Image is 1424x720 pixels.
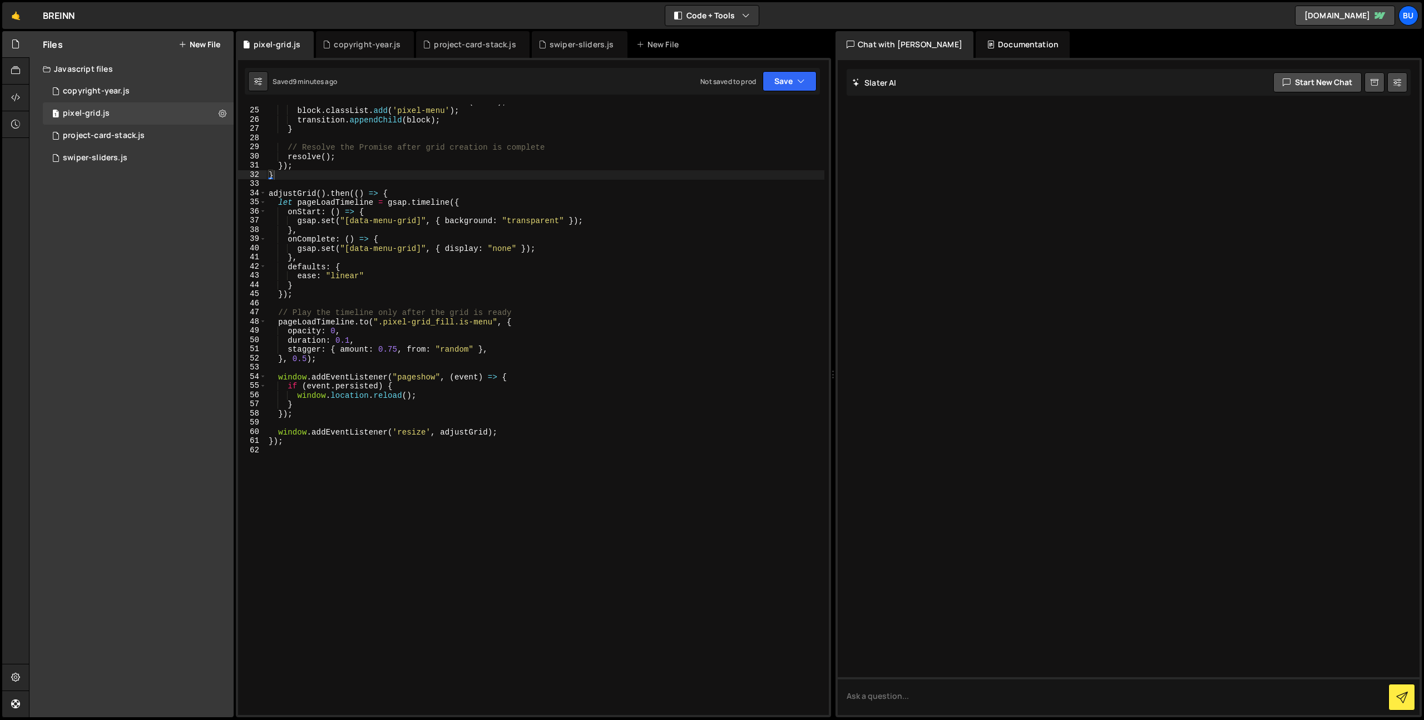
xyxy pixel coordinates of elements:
[238,336,266,345] div: 50
[1273,72,1362,92] button: Start new chat
[238,326,266,336] div: 49
[238,179,266,189] div: 33
[238,372,266,382] div: 54
[238,308,266,317] div: 47
[238,391,266,400] div: 56
[29,58,234,80] div: Javascript files
[238,427,266,437] div: 60
[238,198,266,207] div: 35
[976,31,1070,58] div: Documentation
[238,262,266,272] div: 42
[238,381,266,391] div: 55
[334,39,400,50] div: copyright-year.js
[238,106,266,115] div: 25
[835,31,973,58] div: Chat with [PERSON_NAME]
[238,207,266,216] div: 36
[238,161,266,170] div: 31
[238,280,266,290] div: 44
[43,38,63,51] h2: Files
[1295,6,1395,26] a: [DOMAIN_NAME]
[238,354,266,363] div: 52
[2,2,29,29] a: 🤙
[763,71,817,91] button: Save
[238,134,266,143] div: 28
[238,271,266,280] div: 43
[636,39,683,50] div: New File
[238,170,266,180] div: 32
[238,253,266,262] div: 41
[434,39,516,50] div: project-card-stack.js
[293,77,337,86] div: 9 minutes ago
[43,125,234,147] div: 17243/47771.js
[238,289,266,299] div: 45
[63,109,110,119] div: pixel-grid.js
[238,152,266,161] div: 30
[43,147,234,169] div: 17243/47721.js
[238,142,266,152] div: 29
[238,216,266,225] div: 37
[238,446,266,455] div: 62
[238,400,266,409] div: 57
[665,6,759,26] button: Code + Tools
[238,409,266,418] div: 58
[43,102,234,125] div: 17243/47882.js
[63,86,130,96] div: copyright-year.js
[43,9,75,22] div: BREINN
[179,40,220,49] button: New File
[238,344,266,354] div: 51
[238,436,266,446] div: 61
[238,244,266,253] div: 40
[63,131,145,141] div: project-card-stack.js
[550,39,614,50] div: swiper-sliders.js
[238,115,266,125] div: 26
[852,77,897,88] h2: Slater AI
[700,77,756,86] div: Not saved to prod
[273,77,337,86] div: Saved
[238,317,266,327] div: 48
[238,418,266,427] div: 59
[43,80,234,102] div: 17243/47778.js
[254,39,300,50] div: pixel-grid.js
[52,110,59,119] span: 1
[238,225,266,235] div: 38
[238,189,266,198] div: 34
[238,234,266,244] div: 39
[238,124,266,134] div: 27
[238,363,266,372] div: 53
[238,299,266,308] div: 46
[63,153,127,163] div: swiper-sliders.js
[1398,6,1418,26] a: Bu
